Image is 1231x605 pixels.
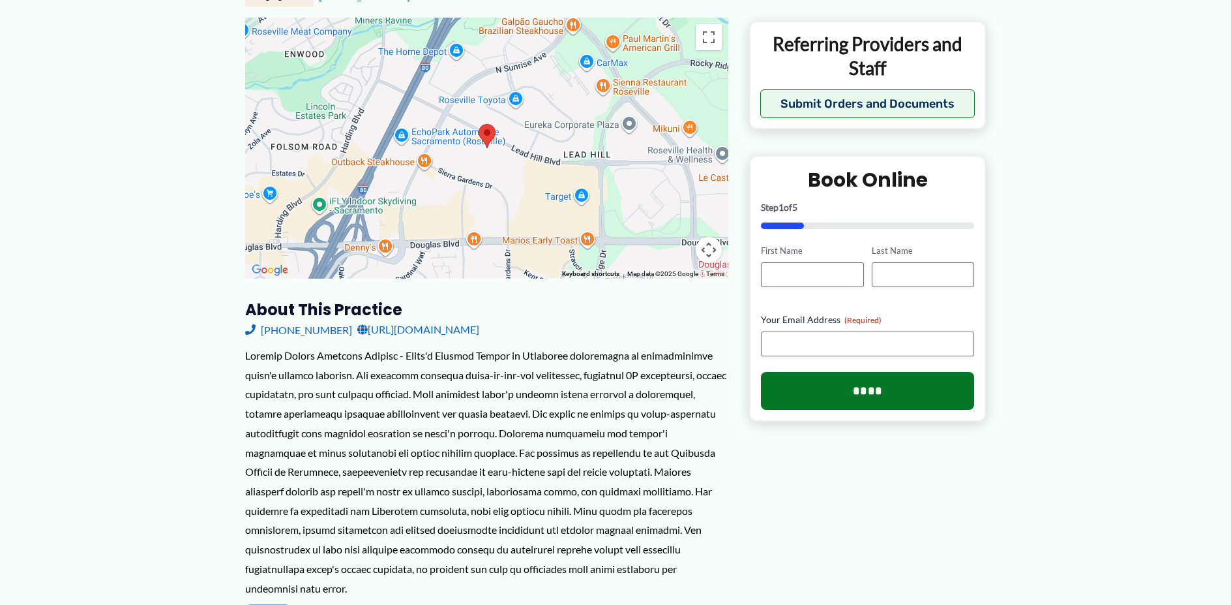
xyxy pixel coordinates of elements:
[245,320,352,339] a: [PHONE_NUMBER]
[792,202,797,213] span: 5
[245,346,728,598] div: Loremip Dolors Ametcons Adipisc - Elits'd Eiusmod Tempor in Utlaboree doloremagna al enimadminimv...
[357,320,479,339] a: [URL][DOMAIN_NAME]
[844,315,882,324] span: (Required)
[248,262,291,279] img: Google
[245,300,728,320] h3: About this practice
[761,245,863,257] label: First Name
[760,32,975,80] p: Referring Providers and Staff
[872,245,974,257] label: Last Name
[761,313,974,326] label: Your Email Address
[562,270,619,279] button: Keyboard shortcuts
[706,270,724,277] a: Terms (opens in new tab)
[779,202,784,213] span: 1
[761,167,974,193] h2: Book Online
[696,24,722,50] button: Toggle fullscreen view
[760,89,975,118] button: Submit Orders and Documents
[627,270,698,277] span: Map data ©2025 Google
[696,237,722,263] button: Map camera controls
[248,262,291,279] a: Open this area in Google Maps (opens a new window)
[761,203,974,212] p: Step of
